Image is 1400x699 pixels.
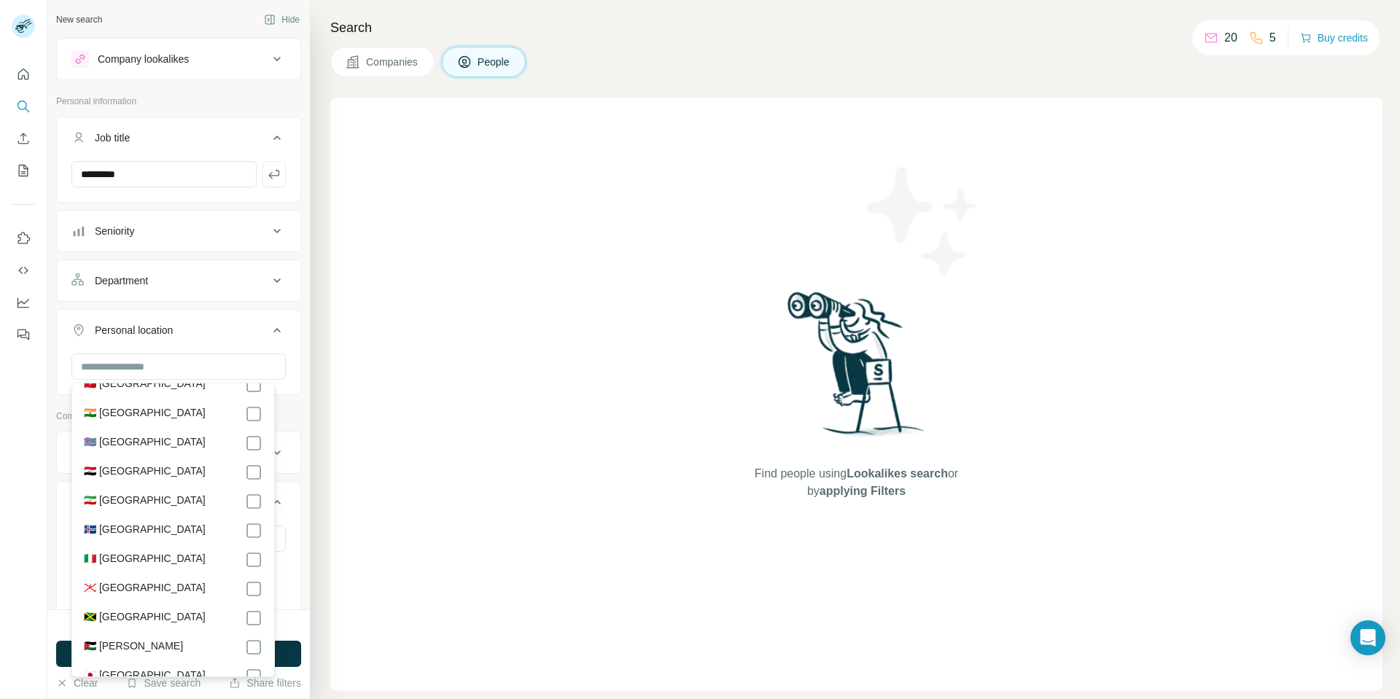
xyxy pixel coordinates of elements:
label: 🇮🇹 [GEOGRAPHIC_DATA] [84,551,206,569]
button: Company [57,435,300,470]
span: Find people using or by [739,465,973,500]
button: Job title [57,120,300,161]
img: Surfe Illustration - Woman searching with binoculars [781,288,933,450]
button: Department [57,263,300,298]
span: Lookalikes search [847,467,948,480]
label: 🇮🇷 [GEOGRAPHIC_DATA] [84,493,206,510]
button: Seniority [57,214,300,249]
label: 🇮🇴 [GEOGRAPHIC_DATA] [84,434,206,452]
button: Use Surfe on LinkedIn [12,225,35,251]
label: 🇮🇲 [GEOGRAPHIC_DATA] [84,376,206,394]
div: Department [95,273,148,288]
div: Seniority [95,224,134,238]
div: Personal location [95,323,173,337]
h4: Search [330,17,1382,38]
div: Job title [95,130,130,145]
button: Quick start [12,61,35,87]
button: Company lookalikes [57,42,300,77]
button: Run search [56,641,301,667]
img: Surfe Illustration - Stars [857,156,988,287]
label: 🇮🇳 [GEOGRAPHIC_DATA] [84,405,206,423]
span: People [478,55,511,69]
button: Use Surfe API [12,257,35,284]
div: New search [56,13,102,26]
button: Share filters [229,676,301,690]
button: Dashboard [12,289,35,316]
button: Hide [254,9,310,31]
button: Clear [56,676,98,690]
span: Companies [366,55,419,69]
label: 🇯🇵 [GEOGRAPHIC_DATA] [84,668,206,685]
label: 🇯🇪 [GEOGRAPHIC_DATA] [84,580,206,598]
p: Company information [56,410,301,423]
button: Industry1 [57,485,300,526]
button: Buy credits [1300,28,1368,48]
label: 🇯🇴 [PERSON_NAME] [84,639,183,656]
label: 🇯🇲 [GEOGRAPHIC_DATA] [84,609,206,627]
button: Feedback [12,321,35,348]
p: 5 [1269,29,1276,47]
p: Personal information [56,95,301,108]
button: Search [12,93,35,120]
button: Save search [126,676,201,690]
button: Personal location [57,313,300,354]
p: 20 [1224,29,1237,47]
button: My lists [12,157,35,184]
label: 🇮🇸 [GEOGRAPHIC_DATA] [84,522,206,539]
button: Enrich CSV [12,125,35,152]
span: applying Filters [820,485,906,497]
div: Company lookalikes [98,52,189,66]
label: 🇮🇶 [GEOGRAPHIC_DATA] [84,464,206,481]
div: Open Intercom Messenger [1350,620,1385,655]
